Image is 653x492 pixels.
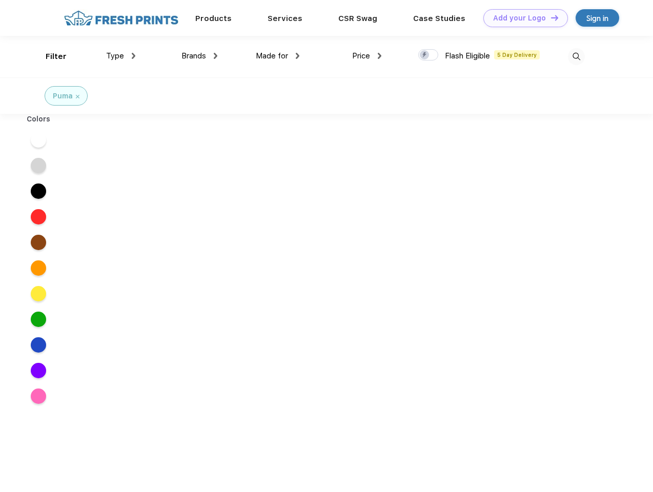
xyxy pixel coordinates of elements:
[76,95,79,98] img: filter_cancel.svg
[352,51,370,60] span: Price
[445,51,490,60] span: Flash Eligible
[214,53,217,59] img: dropdown.png
[494,50,540,59] span: 5 Day Delivery
[493,14,546,23] div: Add your Logo
[106,51,124,60] span: Type
[61,9,181,27] img: fo%20logo%202.webp
[46,51,67,63] div: Filter
[53,91,73,101] div: Puma
[576,9,619,27] a: Sign in
[268,14,302,23] a: Services
[195,14,232,23] a: Products
[296,53,299,59] img: dropdown.png
[586,12,608,24] div: Sign in
[338,14,377,23] a: CSR Swag
[378,53,381,59] img: dropdown.png
[19,114,58,125] div: Colors
[256,51,288,60] span: Made for
[181,51,206,60] span: Brands
[551,15,558,20] img: DT
[132,53,135,59] img: dropdown.png
[568,48,585,65] img: desktop_search.svg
